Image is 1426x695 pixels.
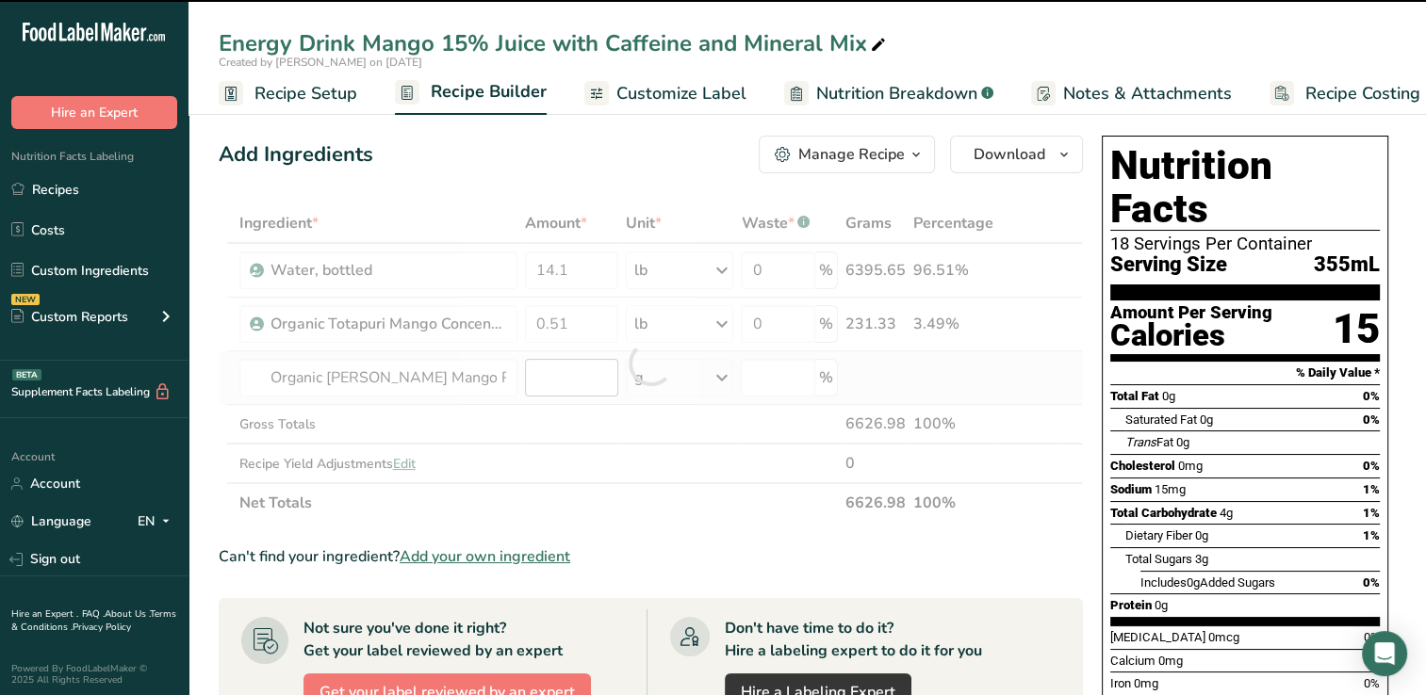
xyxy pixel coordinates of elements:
[219,139,373,170] div: Add Ingredients
[1176,435,1189,449] span: 0g
[1208,630,1239,644] span: 0mcg
[1195,528,1208,542] span: 0g
[1200,412,1213,427] span: 0g
[1363,575,1380,590] span: 0%
[1125,552,1192,566] span: Total Sugars
[11,607,176,634] a: Terms & Conditions .
[584,73,746,115] a: Customize Label
[784,73,993,115] a: Nutrition Breakdown
[1363,482,1380,496] span: 1%
[1125,435,1156,449] i: Trans
[1125,435,1173,449] span: Fat
[1333,304,1380,354] div: 15
[1110,362,1380,384] section: % Daily Value *
[219,55,422,70] span: Created by [PERSON_NAME] on [DATE]
[1155,482,1186,496] span: 15mg
[11,505,91,538] a: Language
[1363,506,1380,520] span: 1%
[974,143,1045,166] span: Download
[1362,631,1407,676] div: Open Intercom Messenger
[725,617,982,662] div: Don't have time to do it? Hire a labeling expert to do it for you
[1110,253,1227,277] span: Serving Size
[1110,654,1156,668] span: Calcium
[254,81,357,106] span: Recipe Setup
[400,545,570,568] span: Add your own ingredient
[431,79,547,105] span: Recipe Builder
[219,545,1083,568] div: Can't find your ingredient?
[1140,575,1275,590] span: Includes Added Sugars
[1110,598,1152,612] span: Protein
[759,136,935,173] button: Manage Recipe
[1110,322,1272,349] div: Calories
[1110,304,1272,322] div: Amount Per Serving
[1270,73,1420,115] a: Recipe Costing
[395,71,547,116] a: Recipe Builder
[1110,234,1380,253] div: 18 Servings Per Container
[1178,459,1203,473] span: 0mg
[1158,654,1183,668] span: 0mg
[1364,676,1380,690] span: 0%
[11,307,128,327] div: Custom Reports
[1162,389,1175,403] span: 0g
[1110,389,1159,403] span: Total Fat
[1110,459,1175,473] span: Cholesterol
[11,607,78,621] a: Hire an Expert .
[1155,598,1168,612] span: 0g
[950,136,1083,173] button: Download
[1305,81,1420,106] span: Recipe Costing
[1125,412,1197,427] span: Saturated Fat
[219,73,357,115] a: Recipe Setup
[1110,506,1217,520] span: Total Carbohydrate
[798,143,905,166] div: Manage Recipe
[73,621,131,634] a: Privacy Policy
[11,663,177,686] div: Powered By FoodLabelMaker © 2025 All Rights Reserved
[138,510,177,533] div: EN
[11,96,177,129] button: Hire an Expert
[1187,575,1200,590] span: 0g
[816,81,977,106] span: Nutrition Breakdown
[11,294,40,305] div: NEW
[1110,144,1380,231] h1: Nutrition Facts
[616,81,746,106] span: Customize Label
[1363,412,1380,427] span: 0%
[219,26,890,60] div: Energy Drink Mango 15% Juice with Caffeine and Mineral Mix
[1063,81,1232,106] span: Notes & Attachments
[1031,73,1232,115] a: Notes & Attachments
[1134,676,1158,690] span: 0mg
[1195,552,1208,566] span: 3g
[1110,482,1152,496] span: Sodium
[82,607,105,621] a: FAQ .
[1363,459,1380,473] span: 0%
[1110,676,1131,690] span: Iron
[1364,630,1380,644] span: 0%
[12,369,41,380] div: BETA
[1125,528,1192,542] span: Dietary Fiber
[105,607,150,621] a: About Us .
[1110,630,1205,644] span: [MEDICAL_DATA]
[1220,506,1233,520] span: 4g
[1363,389,1380,403] span: 0%
[1363,528,1380,542] span: 1%
[1314,253,1380,277] span: 355mL
[303,617,563,662] div: Not sure you've done it right? Get your label reviewed by an expert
